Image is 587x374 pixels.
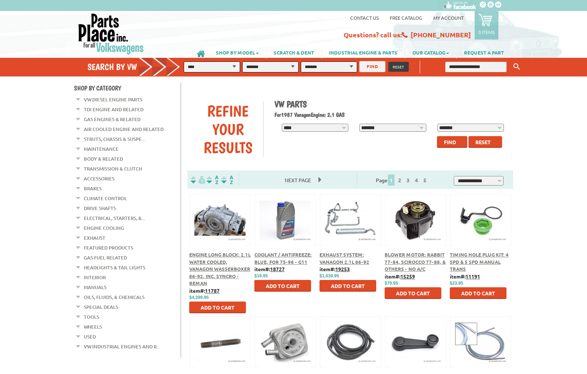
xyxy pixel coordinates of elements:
[84,312,99,322] a: Tools
[84,184,102,193] a: Brakes
[201,304,235,311] span: Add to Cart
[478,29,495,35] p: 0 items
[319,273,339,278] span: $1,039.95
[84,283,106,292] a: Manuals
[220,176,235,184] img: Sort by Sales Rank
[475,139,491,145] span: Reset
[413,177,420,183] a: 4
[205,176,220,184] img: Sort by Headline
[274,111,508,118] h2: 1987 Vanagon
[84,263,145,272] a: Headlights & Tail Lights
[390,15,422,21] a: Free Catalog
[84,105,143,114] a: TDI Engine and Related
[84,243,133,253] a: Featured Products
[84,253,127,262] a: Gas Fuel Related
[468,136,502,148] button: Reset
[400,273,415,280] u: 15259
[385,273,415,280] b: item#:
[444,139,456,145] span: Find
[385,287,441,299] button: Add to Cart
[357,174,448,186] div: Page
[270,266,285,272] u: 18727
[84,233,105,243] a: Exhaust
[457,46,511,59] a: REQUEST A PART
[266,46,321,59] a: SCRATCH & DENT
[450,281,463,286] span: $23.95
[254,273,268,278] span: $19.95
[84,134,145,144] a: Struts, Chassis & Suspe...
[191,176,205,184] img: filterpricelow.svg
[450,273,480,280] b: item#:
[277,177,318,183] a: Next Page
[466,273,480,280] u: 11191
[189,251,251,286] a: Engine Long Block: 2.1L Water Cooled, Vanagon Wasserboxer 86-92, Inc. Syncro - Reman
[385,281,398,286] span: $79.95
[189,302,246,313] button: Add to Cart
[84,194,127,203] a: Climate Control
[189,287,220,294] b: item#:
[277,175,318,186] span: Next Page
[405,177,411,183] a: 3
[450,251,509,272] a: Timing Hole Plug Kit: 4 Spd & 5 Spd Manual Trans
[322,46,405,59] a: INDUSTRIAL ENGINE & PARTS
[511,61,522,73] button: Keyword Search
[205,287,220,294] u: 11787
[385,251,446,272] a: Blower Motor: Rabbit 77-84, Scirocco 77-88, & Others - No A/C
[84,203,116,213] a: Drive Shafts
[84,342,160,351] a: VW Industrial Engines and R...
[84,322,102,332] a: Wheels
[84,115,141,124] a: Gas Engines & Related
[84,223,124,233] a: Engine Cooling
[84,174,115,183] a: Accessories
[84,213,145,223] a: Electrical, Starters, &...
[396,290,430,296] span: Add to Cart
[84,164,142,173] a: Transmission & Clutch
[274,99,508,109] h1: VW Parts
[437,136,467,148] button: Find
[388,62,409,72] button: RESET
[396,177,403,183] a: 2
[254,280,311,292] button: Add to Cart
[461,290,495,296] span: Add to Cart
[266,283,300,289] span: Add to Cart
[84,332,96,341] a: Used
[350,15,379,21] a: Contact us
[393,64,404,70] span: RESET
[359,61,385,72] button: FIND
[74,84,180,92] h4: Shop By Category
[388,175,395,186] span: 1
[450,287,506,299] button: Add to Cart
[254,266,285,272] b: item#:
[319,251,369,265] a: Exhaust System: Vanagon 2.1L 86-92
[274,111,281,118] span: For
[193,102,263,157] div: Refine Your Results
[405,46,456,59] a: OUR CATALOG
[433,15,464,21] a: My Account
[311,111,345,118] span: Engine: 2.1 GAS
[319,266,350,272] b: item#:
[84,273,106,282] a: Interior
[331,283,365,289] span: Add to Cart
[78,13,145,55] img: Parts Place Inc!
[84,302,118,312] a: Special Deals
[84,95,142,104] a: VW Diesel Engine Parts
[84,124,164,134] a: Air Cooled Engine and Related
[319,280,376,292] button: Add to Cart
[84,154,123,164] a: Body & Related
[335,266,350,272] u: 19253
[422,177,428,183] a: 5
[84,144,119,154] a: Maintenance
[84,292,145,302] a: Oils, Fluids, & Chemicals
[254,251,312,265] a: Coolant / Antifreeze: Blue, for 75-96 - G11
[87,61,188,72] h4: Search by VW
[475,11,498,40] a: 0 items
[189,295,209,300] span: $4,299.95
[209,46,266,59] a: SHOP BY MODEL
